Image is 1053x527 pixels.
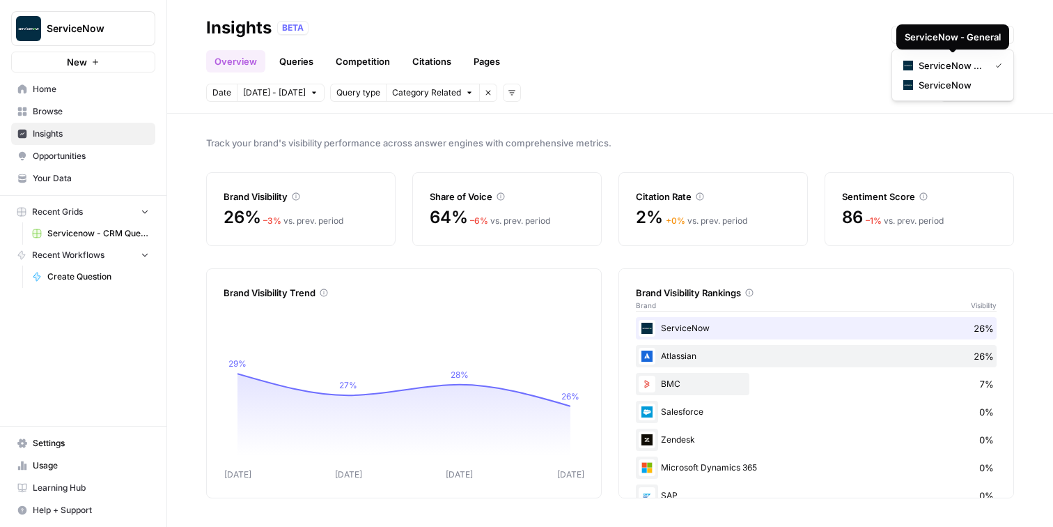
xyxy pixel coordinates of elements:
span: New [67,55,87,69]
div: Brand Visibility Trend [224,286,584,300]
span: – 1 % [866,215,882,226]
span: – 3 % [263,215,281,226]
a: Servicenow - CRM Question Gen [26,222,155,245]
span: Usage [33,459,149,472]
div: Brand Visibility Rankings [636,286,997,300]
div: Atlassian [636,345,997,367]
span: Date [212,86,231,99]
span: Recent Workflows [32,249,104,261]
span: Settings [33,437,149,450]
a: Create Question [26,266,155,288]
a: Insights [11,123,155,145]
a: Browse [11,100,155,123]
span: 0% [979,461,994,475]
div: Zendesk [636,429,997,451]
a: Settings [11,432,155,455]
span: Query type [336,86,380,99]
div: vs. prev. period [866,215,944,227]
span: Track your brand's visibility performance across answer engines with comprehensive metrics. [206,136,1014,150]
a: Pages [465,50,508,72]
span: Create Question [47,270,149,283]
div: ServiceNow [636,317,997,339]
tspan: [DATE] [224,469,251,480]
button: Recent Workflows [11,245,155,266]
span: 26% [224,206,260,229]
span: 0% [979,489,994,503]
a: Overview [206,50,265,72]
img: zs433o3grp2tb499fqwpei1od5is [903,61,913,70]
div: Salesforce [636,401,997,423]
tspan: 27% [339,380,357,390]
span: 0% [979,405,994,419]
span: Category Related [392,86,461,99]
span: Opportunities [33,150,149,162]
span: Home [33,83,149,96]
div: vs. prev. period [470,215,550,227]
a: Your Data [11,167,155,190]
button: [DATE] - [DATE] [237,84,325,102]
div: BMC [636,373,997,395]
span: Recent Grids [32,206,83,218]
tspan: 29% [228,358,247,369]
img: zs433o3grp2tb499fqwpei1od5is [639,320,655,337]
img: aln7fzklr3l99mnai0z5kuqxmnn3 [639,459,655,476]
span: 64% [430,206,467,229]
span: Browse [33,105,149,118]
div: Share of Voice [430,190,584,204]
tspan: [DATE] [446,469,473,480]
span: 2% [636,206,663,229]
a: Citations [404,50,460,72]
button: Recent Grids [11,201,155,222]
a: Learning Hub [11,477,155,499]
tspan: 28% [451,369,469,380]
img: ServiceNow Logo [16,16,41,41]
span: + 0 % [666,215,685,226]
div: Insights [206,17,272,39]
img: 96fz8km4ijhlpoh84ulscvgobxrd [639,376,655,392]
div: BETA [277,21,309,35]
span: ServiceNow [47,22,131,36]
div: SAP [636,484,997,507]
button: New [11,52,155,72]
div: vs. prev. period [263,215,343,227]
span: Servicenow - CRM Question Gen [47,227,149,240]
img: t5ivhg8jor0zzagzc03mug4u0re5 [639,404,655,420]
span: [DATE] - [DATE] [243,86,306,99]
span: Help + Support [33,504,149,517]
a: Opportunities [11,145,155,167]
span: ServiceNow [919,78,997,92]
span: 86 [842,206,863,229]
tspan: [DATE] [557,469,584,480]
button: Category Related [386,84,479,102]
button: Help + Support [11,499,155,521]
img: q2vxfakdkguj00ur1exu9e3oiygs [639,431,655,448]
a: Competition [327,50,398,72]
div: ServiceNow - General [905,30,1001,44]
span: Your Data [33,172,149,185]
div: Microsoft Dynamics 365 [636,457,997,479]
div: Sentiment Score [842,190,997,204]
span: 26% [974,321,994,335]
button: Workspace: ServiceNow [11,11,155,46]
a: Home [11,78,155,100]
a: Queries [271,50,322,72]
span: Brand [636,300,656,311]
span: Learning Hub [33,482,149,494]
tspan: 26% [561,391,579,402]
div: Brand Visibility [224,190,378,204]
span: – 6 % [470,215,488,226]
span: Visibility [971,300,997,311]
a: Usage [11,455,155,477]
span: 26% [974,349,994,363]
tspan: [DATE] [335,469,362,480]
img: z9uib5lamw7lf050teux7ahm3b2h [639,348,655,365]
div: Citation Rate [636,190,790,204]
span: 7% [979,377,994,391]
img: gyoxzxsfovy9zulbb1y6ftcicvsz [639,487,655,504]
span: ServiceNow - General [919,59,984,72]
div: vs. prev. period [666,215,747,227]
span: 0% [979,433,994,447]
img: zs433o3grp2tb499fqwpei1od5is [903,80,913,90]
span: Insights [33,128,149,140]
